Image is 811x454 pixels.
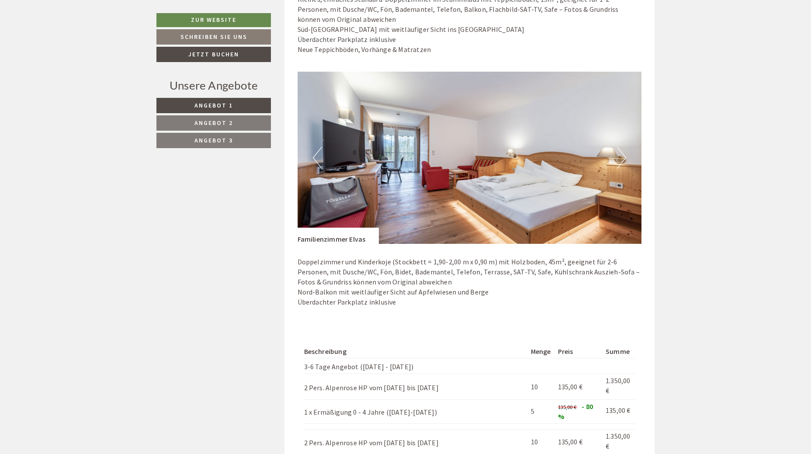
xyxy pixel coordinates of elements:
span: 135,00 € [558,437,583,446]
span: 135,00 € [558,404,577,410]
td: 135,00 € [602,400,635,424]
div: Unsere Angebote [156,77,271,94]
span: Angebot 2 [194,119,233,127]
td: 2 Pers. Alpenrose HP vom [DATE] bis [DATE] [304,374,527,400]
th: Preis [555,345,602,358]
span: Angebot 3 [194,136,233,144]
span: Angebot 1 [194,101,233,109]
button: Previous [313,147,322,169]
div: [DATE] [156,7,188,22]
th: Summe [602,345,635,358]
td: 1.350,00 € [602,374,635,400]
th: Beschreibung [304,345,527,358]
span: 135,00 € [558,382,583,391]
th: Menge [527,345,555,358]
span: - 80 % [558,402,593,421]
div: Familienzimmer Elvas [298,228,379,244]
td: 1 x Ermäßigung 0 - 4 Jahre ([DATE]-[DATE]) [304,400,527,424]
div: [GEOGRAPHIC_DATA] [14,26,139,33]
td: 10 [527,374,555,400]
a: Jetzt buchen [156,47,271,62]
small: 12:07 [14,43,139,49]
img: image [298,72,642,244]
div: Guten Tag, wie können wir Ihnen helfen? [7,24,143,51]
p: Doppelzimmer und Kinderkoje (Stockbett = 1,90-2,00 m x 0,90 m) mit Holzboden, 45m², geeignet für ... [298,257,642,307]
a: Schreiben Sie uns [156,29,271,45]
td: 3-6 Tage Angebot ([DATE] - [DATE]) [304,358,527,374]
td: 5 [527,400,555,424]
a: Zur Website [156,13,271,27]
button: Next [617,147,626,169]
button: Senden [292,230,344,246]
